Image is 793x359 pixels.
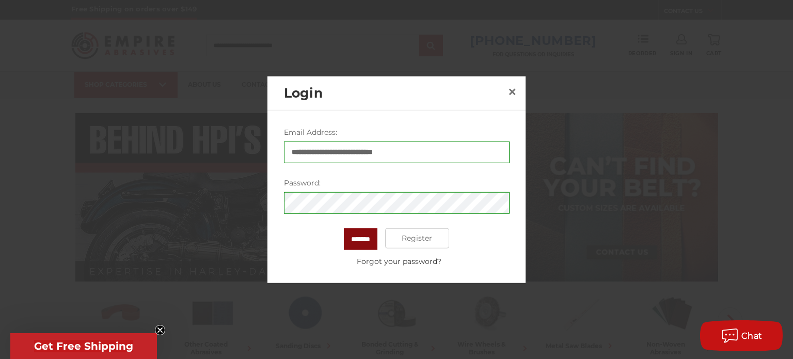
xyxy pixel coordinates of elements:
label: Password: [284,177,510,188]
a: Forgot your password? [289,256,509,267]
div: Get Free ShippingClose teaser [10,333,157,359]
h2: Login [284,83,504,103]
a: Close [504,84,520,100]
span: Chat [741,331,763,341]
button: Close teaser [155,325,165,335]
a: Register [385,228,450,248]
button: Chat [700,320,783,351]
label: Email Address: [284,127,510,137]
span: Get Free Shipping [34,340,133,352]
span: × [507,82,517,102]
